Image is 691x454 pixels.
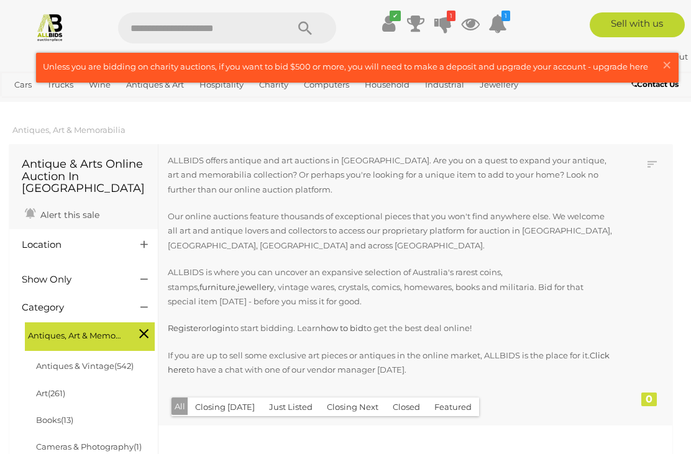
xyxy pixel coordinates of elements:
button: Closing Next [319,397,386,417]
a: 1 [434,12,452,35]
i: 1 [447,11,455,21]
span: (13) [61,415,73,425]
strong: sjbc [621,52,646,61]
a: Sell with us [590,12,685,37]
a: Antiques & Vintage(542) [36,361,134,371]
h4: Location [22,240,122,250]
a: Wine [84,75,116,95]
span: × [661,53,672,77]
span: Antiques, Art & Memorabilia [28,325,121,343]
a: how to bid [321,323,364,333]
a: Art(261) [36,388,65,398]
a: Computers [299,75,354,95]
a: Contact Us [631,78,682,91]
a: login [209,323,231,333]
span: | [648,52,650,61]
a: ✔ [379,12,398,35]
a: Charity [254,75,293,95]
a: Antiques & Art [121,75,189,95]
span: Alert this sale [37,209,99,220]
span: (542) [114,361,134,371]
b: Contact Us [631,79,679,89]
a: Household [360,75,414,95]
p: Our online auctions feature thousands of exceptional pieces that you won't find anywhere else. We... [168,209,613,253]
i: 1 [501,11,510,21]
a: Industrial [420,75,469,95]
button: Just Listed [262,397,320,417]
a: Hospitality [194,75,249,95]
span: (261) [48,388,65,398]
a: Books(13) [36,415,73,425]
p: or to start bidding. Learn to get the best deal online! [168,321,613,335]
h4: Category [22,302,122,313]
div: 0 [641,393,657,406]
p: ALLBIDS is where you can uncover an expansive selection of Australia's rarest coins, stamps, , , ... [168,265,613,309]
h4: Show Only [22,275,122,285]
button: All [172,397,188,415]
p: ALLBIDS offers antique and art auctions in [GEOGRAPHIC_DATA]. Are you on a quest to expand your a... [168,153,613,197]
h1: Antique & Arts Online Auction In [GEOGRAPHIC_DATA] [22,158,145,195]
a: Office [9,95,43,116]
span: (1) [134,442,142,452]
img: Allbids.com.au [35,12,65,42]
a: Cars [9,75,37,95]
a: Antiques, Art & Memorabilia [12,125,126,135]
button: Closed [385,397,428,417]
a: 1 [488,12,507,35]
a: Trucks [42,75,78,95]
p: If you are up to sell some exclusive art pieces or antiques in the online market, ALLBIDS is the ... [168,348,613,378]
a: Alert this sale [22,204,103,223]
a: sjbc [621,52,648,61]
a: [GEOGRAPHIC_DATA] [89,95,188,116]
a: Sports [48,95,84,116]
a: Sign Out [652,52,688,61]
a: Jewellery [475,75,523,95]
i: ✔ [390,11,401,21]
a: jewellery [237,282,274,292]
a: Register [168,323,201,333]
button: Closing [DATE] [188,397,262,417]
a: furniture [199,282,236,292]
button: Search [274,12,336,43]
a: Cameras & Photography(1) [36,442,142,452]
button: Featured [427,397,479,417]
